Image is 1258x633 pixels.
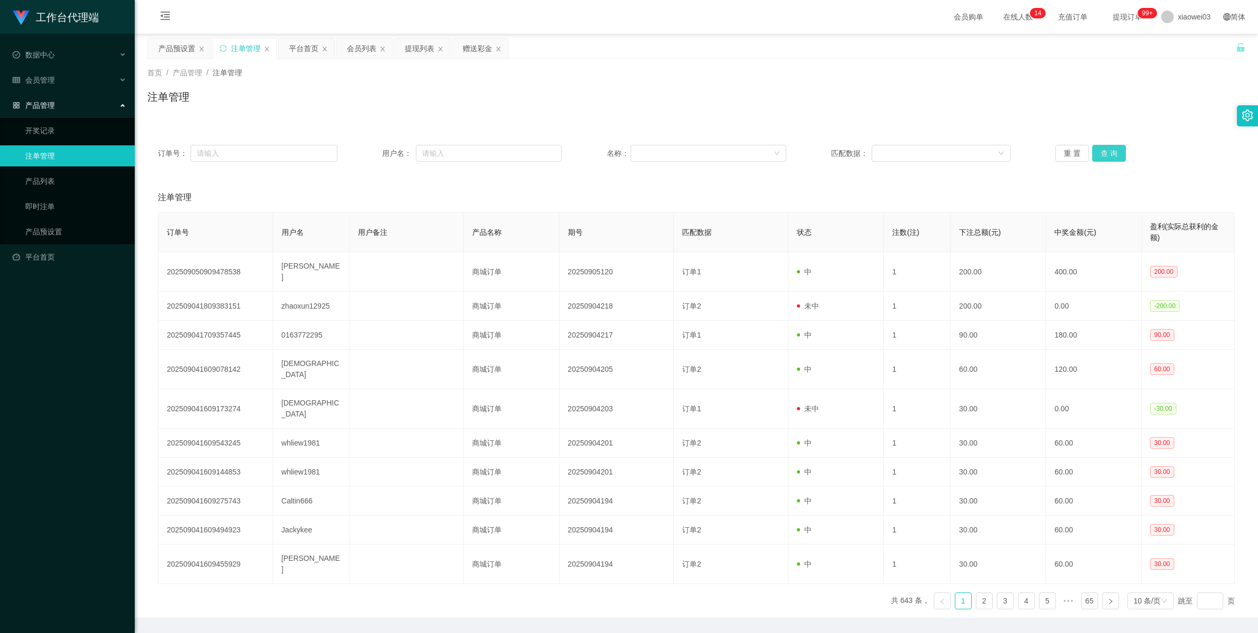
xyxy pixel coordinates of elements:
td: 1 [884,516,951,545]
td: 商城订单 [464,389,559,429]
sup: 14 [1030,8,1045,18]
td: 1 [884,487,951,516]
span: 订单号： [158,148,191,159]
td: 1 [884,252,951,292]
td: 20250904217 [560,321,674,350]
td: [DEMOGRAPHIC_DATA] [273,350,350,389]
div: 产品预设置 [158,38,195,58]
span: 订单2 [682,439,701,447]
td: whliew1981 [273,429,350,458]
i: 图标: close [380,46,386,52]
td: 商城订单 [464,429,559,458]
td: 202509041609455929 [158,545,273,584]
span: ••• [1060,592,1077,609]
td: [DEMOGRAPHIC_DATA] [273,389,350,429]
div: 跳至 页 [1178,592,1235,609]
span: 未中 [797,404,819,413]
td: 20250904218 [560,292,674,321]
td: 20250904194 [560,487,674,516]
span: 60.00 [1150,363,1174,375]
span: 30.00 [1150,437,1174,449]
i: 图标: close [198,46,205,52]
i: 图标: right [1107,598,1114,605]
span: 数据中心 [13,51,55,59]
td: 商城订单 [464,292,559,321]
td: 60.00 [1046,487,1141,516]
a: 3 [997,593,1013,609]
td: 20250905120 [560,252,674,292]
span: -30.00 [1150,403,1176,414]
td: 60.00 [1046,516,1141,545]
span: 未中 [797,302,819,310]
td: 30.00 [951,487,1046,516]
span: 用户名 [282,228,304,236]
li: 1 [955,592,972,609]
td: 1 [884,292,951,321]
span: 注数(注) [892,228,919,236]
li: 5 [1039,592,1056,609]
td: 202509041609543245 [158,429,273,458]
li: 下一页 [1102,592,1119,609]
span: 订单号 [167,228,189,236]
span: / [206,68,208,77]
td: whliew1981 [273,458,350,487]
img: logo.9652507e.png [13,11,29,25]
td: 202509041609494923 [158,516,273,545]
span: / [166,68,168,77]
li: 向后 5 页 [1060,592,1077,609]
span: 中 [797,365,812,373]
span: 中奖金额(元) [1054,228,1096,236]
span: 订单2 [682,468,701,476]
div: 注单管理 [231,38,261,58]
td: 202509041609173274 [158,389,273,429]
td: 60.00 [1046,458,1141,487]
td: 0163772295 [273,321,350,350]
i: 图标: table [13,76,20,84]
a: 开奖记录 [25,120,126,141]
td: 202509050909478538 [158,252,273,292]
td: 1 [884,350,951,389]
span: 中 [797,526,812,534]
td: 200.00 [951,252,1046,292]
td: 0.00 [1046,292,1141,321]
span: 注单管理 [213,68,242,77]
span: 提现订单 [1107,13,1147,21]
span: 订单2 [682,365,701,373]
span: 用户备注 [358,228,387,236]
input: 请输入 [191,145,337,162]
td: 180.00 [1046,321,1141,350]
td: 20250904194 [560,516,674,545]
i: 图标: close [437,46,444,52]
i: 图标: close [264,46,270,52]
span: 30.00 [1150,558,1174,570]
td: 商城订单 [464,350,559,389]
div: 提现列表 [405,38,434,58]
span: 产品名称 [472,228,502,236]
td: 202509041809383151 [158,292,273,321]
td: 30.00 [951,389,1046,429]
a: 2 [976,593,992,609]
span: 中 [797,439,812,447]
span: 产品管理 [13,101,55,110]
td: 60.00 [951,350,1046,389]
p: 4 [1038,8,1042,18]
i: 图标: global [1223,13,1231,21]
i: 图标: check-circle-o [13,51,20,58]
td: 120.00 [1046,350,1141,389]
span: -200.00 [1150,300,1180,312]
td: 400.00 [1046,252,1141,292]
span: 匹配数据： [831,148,872,159]
div: 会员列表 [347,38,376,58]
a: 即时注单 [25,196,126,217]
td: [PERSON_NAME] [273,252,350,292]
i: 图标: unlock [1236,43,1245,52]
a: 产品列表 [25,171,126,192]
span: 注单管理 [158,191,192,204]
a: 工作台代理端 [13,13,99,21]
li: 2 [976,592,993,609]
td: 商城订单 [464,458,559,487]
td: 0.00 [1046,389,1141,429]
td: 20250904203 [560,389,674,429]
a: 1 [955,593,971,609]
i: 图标: setting [1242,110,1253,121]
